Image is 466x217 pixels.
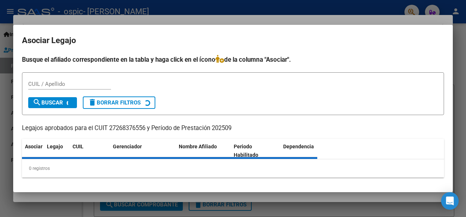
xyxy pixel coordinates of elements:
[22,159,444,178] div: 0 registros
[33,99,63,106] span: Buscar
[70,139,110,163] datatable-header-cell: CUIL
[28,97,77,108] button: Buscar
[22,55,444,64] h4: Busque el afiliado correspondiente en la tabla y haga click en el ícono de la columna "Asociar".
[283,144,314,149] span: Dependencia
[22,139,44,163] datatable-header-cell: Asociar
[176,139,231,163] datatable-header-cell: Nombre Afiliado
[110,139,176,163] datatable-header-cell: Gerenciador
[83,96,155,109] button: Borrar Filtros
[231,139,280,163] datatable-header-cell: Periodo Habilitado
[47,144,63,149] span: Legajo
[73,144,84,149] span: CUIL
[179,144,217,149] span: Nombre Afiliado
[88,99,141,106] span: Borrar Filtros
[88,98,97,107] mat-icon: delete
[22,124,444,133] p: Legajos aprobados para el CUIT 27268376556 y Período de Prestación 202509
[22,34,444,47] h2: Asociar Legajo
[280,139,335,163] datatable-header-cell: Dependencia
[113,144,142,149] span: Gerenciador
[33,98,41,107] mat-icon: search
[441,192,459,210] div: Open Intercom Messenger
[44,139,70,163] datatable-header-cell: Legajo
[234,144,258,158] span: Periodo Habilitado
[25,144,42,149] span: Asociar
